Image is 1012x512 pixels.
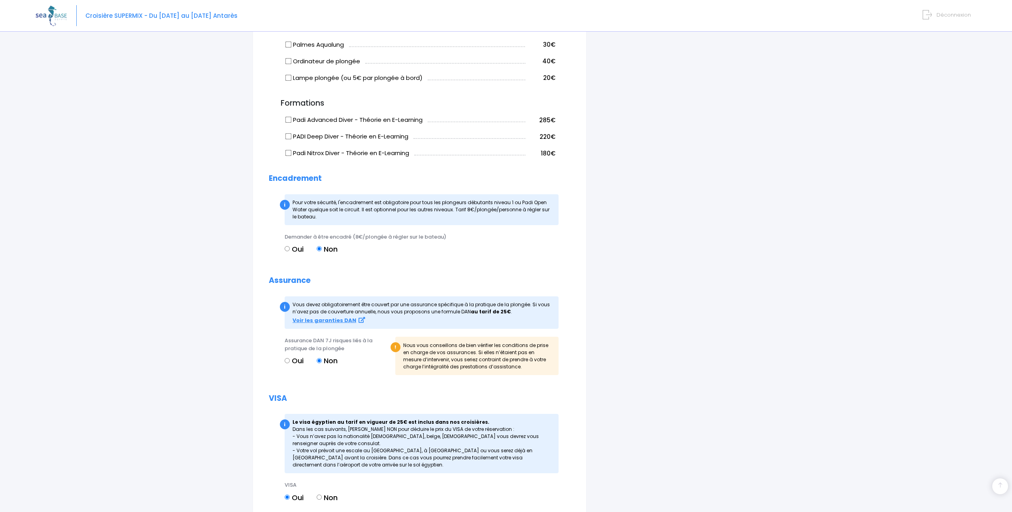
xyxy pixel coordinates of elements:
[285,358,290,363] input: Oui
[317,495,322,500] input: Non
[286,74,423,83] label: Lampe plongée (ou 5€ par plongée à bord)
[285,492,304,503] label: Oui
[280,302,290,312] div: i
[285,337,372,352] span: Assurance DAN 7J risques liés à la pratique de la plongée
[269,99,570,108] h3: Formations
[543,74,555,82] span: 20€
[936,11,971,19] span: Déconnexion
[286,132,408,141] label: PADI Deep Diver - Théorie en E-Learning
[269,276,570,285] h2: Assurance
[293,317,365,324] a: Voir les garanties DAN
[293,317,356,324] strong: Voir les garanties DAN
[293,419,489,425] strong: Le visa égyptien au tarif en vigueur de 25€ est inclus dans nos croisières.
[285,150,291,156] input: Padi Nitrox Diver - Théorie en E-Learning
[285,133,291,140] input: PADI Deep Diver - Théorie en E-Learning
[269,394,570,403] h2: VISA
[541,149,555,157] span: 180€
[280,200,290,210] div: i
[471,308,511,315] strong: au tarif de 25€
[269,174,570,183] h2: Encadrement
[317,492,338,503] label: Non
[286,149,409,158] label: Padi Nitrox Diver - Théorie en E-Learning
[286,116,423,125] label: Padi Advanced Diver - Théorie en E-Learning
[285,495,290,500] input: Oui
[285,296,559,329] div: Vous devez obligatoirement être couvert par une assurance spécifique à la pratique de la plong...
[286,57,360,66] label: Ordinateur de plongée
[293,199,549,220] span: Pour votre sécurité, l'encadrement est obligatoire pour tous les plongeurs débutants niveau 1 ou ...
[317,355,338,366] label: Non
[285,481,296,489] span: VISA
[285,74,291,81] input: Lampe plongée (ou 5€ par plongée à bord)
[280,419,290,429] div: i
[286,40,344,49] label: Palmes Aqualung
[540,133,555,141] span: 220€
[285,414,559,473] div: Dans les cas suivants, [PERSON_NAME] NON pour déduire le prix du VISA de votre réservation : - Vo...
[317,358,322,363] input: Non
[317,246,322,251] input: Non
[285,233,446,241] span: Demander à être encadré (8€/plongée à régler sur le bateau)
[542,57,555,65] span: 40€
[85,11,238,20] span: Croisière SUPERMIX - Du [DATE] au [DATE] Antarès
[395,337,559,375] div: Nous vous conseillons de bien vérifier les conditions de prise en charge de vos assurances. Si el...
[317,244,338,254] label: Non
[543,40,555,49] span: 30€
[285,246,290,251] input: Oui
[285,58,291,64] input: Ordinateur de plongée
[391,342,400,352] div: !
[539,116,555,124] span: 285€
[285,117,291,123] input: Padi Advanced Diver - Théorie en E-Learning
[285,41,291,47] input: Palmes Aqualung
[285,244,304,254] label: Oui
[285,355,304,366] label: Oui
